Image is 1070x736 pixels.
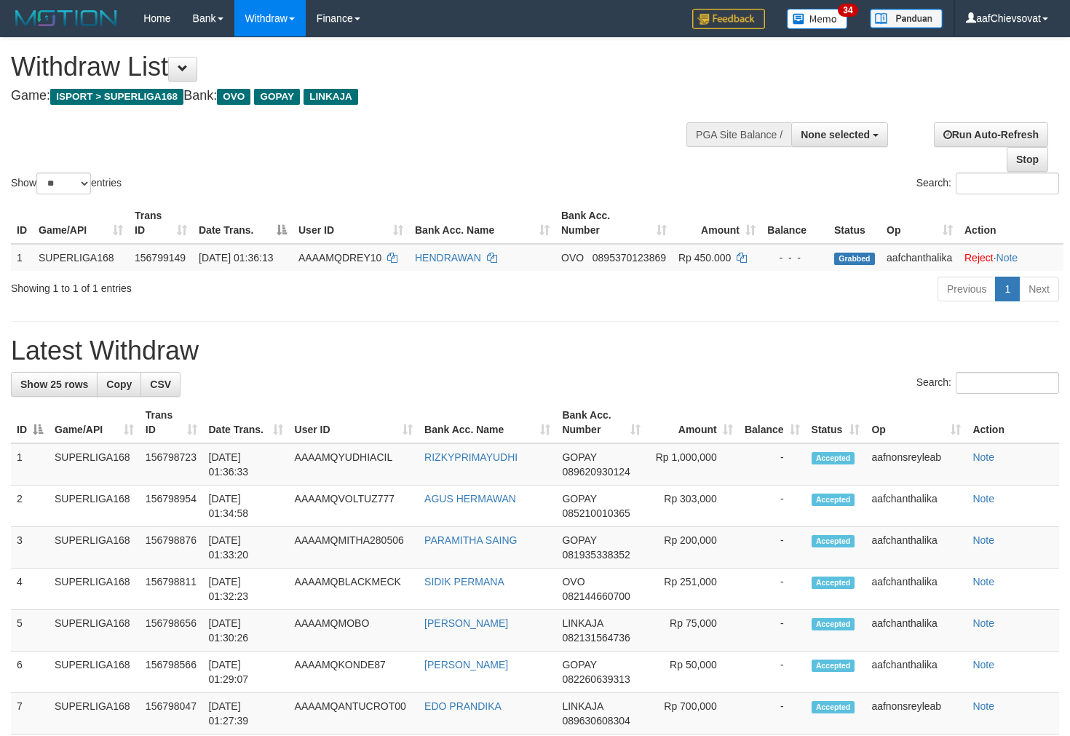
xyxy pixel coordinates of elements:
[865,569,967,610] td: aafchanthalika
[20,379,88,390] span: Show 25 rows
[289,693,419,735] td: AAAAMQANTUCROT00
[298,252,381,264] span: AAAAMQDREY10
[791,122,888,147] button: None selected
[562,632,630,644] span: Copy 082131564736 to clipboard
[739,610,806,652] td: -
[293,202,409,244] th: User ID: activate to sort column ascending
[561,252,584,264] span: OVO
[36,173,91,194] select: Showentries
[562,590,630,602] span: Copy 082144660700 to clipboard
[50,89,183,105] span: ISPORT > SUPERLIGA168
[1019,277,1059,301] a: Next
[959,244,1063,271] td: ·
[203,527,289,569] td: [DATE] 01:33:20
[203,443,289,486] td: [DATE] 01:36:33
[881,202,959,244] th: Op: activate to sort column ascending
[562,576,584,587] span: OVO
[11,202,33,244] th: ID
[419,402,556,443] th: Bank Acc. Name: activate to sort column ascending
[739,693,806,735] td: -
[865,486,967,527] td: aafchanthalika
[646,693,739,735] td: Rp 700,000
[11,652,49,693] td: 6
[838,4,857,17] span: 34
[562,715,630,727] span: Copy 089630608304 to clipboard
[646,527,739,569] td: Rp 200,000
[193,202,293,244] th: Date Trans.: activate to sort column descending
[289,569,419,610] td: AAAAMQBLACKMECK
[49,402,140,443] th: Game/API: activate to sort column ascending
[49,486,140,527] td: SUPERLIGA168
[203,610,289,652] td: [DATE] 01:30:26
[870,9,943,28] img: panduan.png
[812,660,855,672] span: Accepted
[11,52,699,82] h1: Withdraw List
[646,486,739,527] td: Rp 303,000
[678,252,731,264] span: Rp 450.000
[289,527,419,569] td: AAAAMQMITHA280506
[199,252,273,264] span: [DATE] 01:36:13
[916,372,1059,394] label: Search:
[972,534,994,546] a: Note
[562,466,630,478] span: Copy 089620930124 to clipboard
[33,244,129,271] td: SUPERLIGA168
[97,372,141,397] a: Copy
[812,452,855,464] span: Accepted
[692,9,765,29] img: Feedback.jpg
[739,527,806,569] td: -
[203,569,289,610] td: [DATE] 01:32:23
[140,569,203,610] td: 156798811
[787,9,848,29] img: Button%20Memo.svg
[934,122,1048,147] a: Run Auto-Refresh
[562,493,596,504] span: GOPAY
[767,250,823,265] div: - - -
[739,443,806,486] td: -
[739,569,806,610] td: -
[254,89,300,105] span: GOPAY
[49,569,140,610] td: SUPERLIGA168
[812,535,855,547] span: Accepted
[11,486,49,527] td: 2
[761,202,828,244] th: Balance
[424,576,504,587] a: SIDIK PERMANA
[801,129,870,141] span: None selected
[415,252,481,264] a: HENDRAWAN
[49,652,140,693] td: SUPERLIGA168
[289,652,419,693] td: AAAAMQKONDE87
[562,700,603,712] span: LINKAJA
[739,652,806,693] td: -
[11,569,49,610] td: 4
[11,610,49,652] td: 5
[739,402,806,443] th: Balance: activate to sort column ascending
[646,652,739,693] td: Rp 50,000
[916,173,1059,194] label: Search:
[881,244,959,271] td: aafchanthalika
[11,372,98,397] a: Show 25 rows
[938,277,996,301] a: Previous
[562,549,630,561] span: Copy 081935338352 to clipboard
[959,202,1063,244] th: Action
[865,652,967,693] td: aafchanthalika
[812,494,855,506] span: Accepted
[562,659,596,670] span: GOPAY
[865,693,967,735] td: aafnonsreyleab
[562,673,630,685] span: Copy 082260639313 to clipboard
[289,402,419,443] th: User ID: activate to sort column ascending
[424,493,516,504] a: AGUS HERMAWAN
[11,275,435,296] div: Showing 1 to 1 of 1 entries
[646,402,739,443] th: Amount: activate to sort column ascending
[812,701,855,713] span: Accepted
[972,700,994,712] a: Note
[812,577,855,589] span: Accepted
[140,693,203,735] td: 156798047
[424,534,517,546] a: PARAMITHA SAING
[217,89,250,105] span: OVO
[304,89,358,105] span: LINKAJA
[424,617,508,629] a: [PERSON_NAME]
[828,202,881,244] th: Status
[865,443,967,486] td: aafnonsreyleab
[140,443,203,486] td: 156798723
[150,379,171,390] span: CSV
[555,202,673,244] th: Bank Acc. Number: activate to sort column ascending
[11,693,49,735] td: 7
